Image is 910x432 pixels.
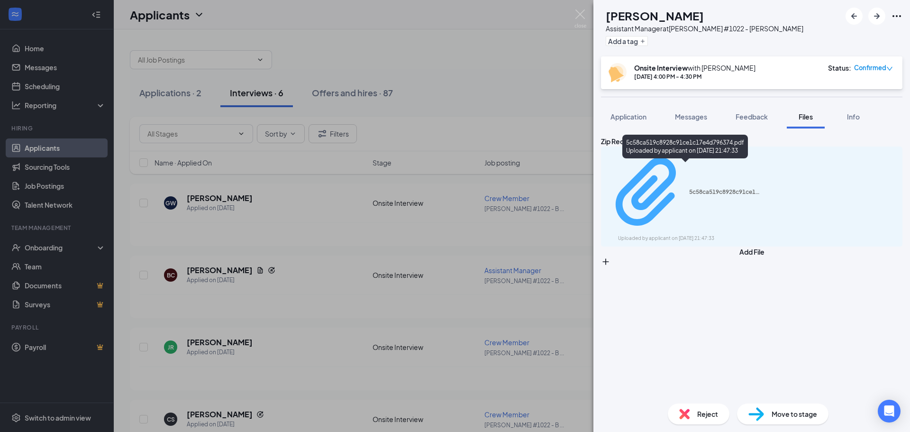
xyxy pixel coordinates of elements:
[848,10,860,22] svg: ArrowLeftNew
[846,8,863,25] button: ArrowLeftNew
[697,409,718,419] span: Reject
[799,112,813,121] span: Files
[606,24,803,33] div: Assistant Manager at [PERSON_NAME] #1022 - [PERSON_NAME]
[878,400,901,423] div: Open Intercom Messenger
[601,257,610,267] svg: Plus
[601,247,902,267] button: Add FilePlus
[606,8,704,24] h1: [PERSON_NAME]
[847,112,860,121] span: Info
[622,135,748,158] div: 5c58ca519c8928c91ce1c17e4d796374.pdf Uploaded by applicant on [DATE] 21:47:33
[736,112,768,121] span: Feedback
[871,10,883,22] svg: ArrowRight
[607,151,689,233] svg: Paperclip
[601,136,902,147] div: Zip Recruiter Resume
[640,38,646,44] svg: Plus
[634,64,688,72] b: Onsite Interview
[772,409,817,419] span: Move to stage
[634,73,755,81] div: [DATE] 4:00 PM - 4:30 PM
[607,151,760,242] a: Paperclip5c58ca519c8928c91ce1c17e4d796374.pdfUploaded by applicant on [DATE] 21:47:33
[868,8,885,25] button: ArrowRight
[886,65,893,72] span: down
[689,188,760,196] div: 5c58ca519c8928c91ce1c17e4d796374.pdf
[606,36,648,46] button: PlusAdd a tag
[610,112,646,121] span: Application
[891,10,902,22] svg: Ellipses
[618,235,760,242] div: Uploaded by applicant on [DATE] 21:47:33
[675,112,707,121] span: Messages
[634,63,755,73] div: with [PERSON_NAME]
[828,63,851,73] div: Status :
[854,63,886,73] span: Confirmed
